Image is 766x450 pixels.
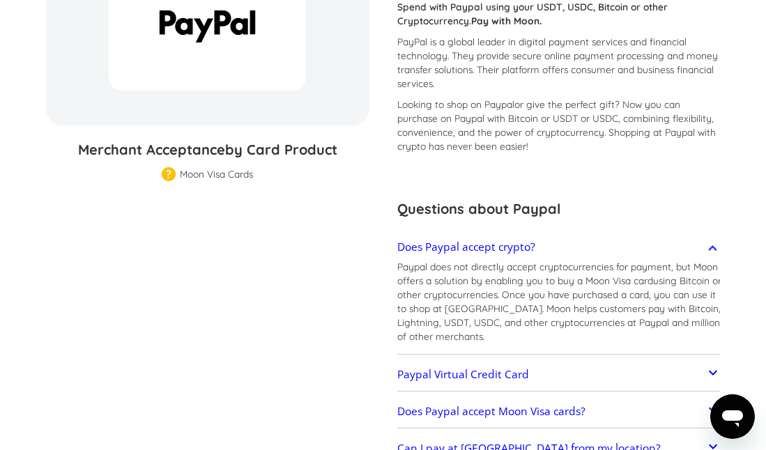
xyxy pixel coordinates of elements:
[397,199,721,219] h3: Questions about Paypal
[471,15,542,26] strong: Pay with Moon.
[514,98,615,110] span: or give the perfect gift
[710,394,755,439] iframe: Botón para iniciar la ventana de mensajería
[180,167,253,181] div: Moon Visa Cards
[397,240,535,254] h2: Does Paypal accept crypto?
[397,405,585,418] h2: Does Paypal accept Moon Visa cards?
[397,98,721,153] p: Looking to shop on Paypal ? Now you can purchase on Paypal with Bitcoin or USDT or USDC, combinin...
[397,260,725,343] p: Paypal does not directly accept cryptocurrencies for payment, but Moon offers a solution by enabl...
[397,361,721,388] a: Paypal Virtual Credit Card
[397,368,529,381] h2: Paypal Virtual Credit Card
[397,398,721,425] a: Does Paypal accept Moon Visa cards?
[397,233,721,261] a: Does Paypal accept crypto?
[46,139,369,160] h3: Merchant Acceptance
[225,141,337,158] span: by Card Product
[397,35,721,91] p: PayPal is a global leader in digital payment services and financial technology. They provide secu...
